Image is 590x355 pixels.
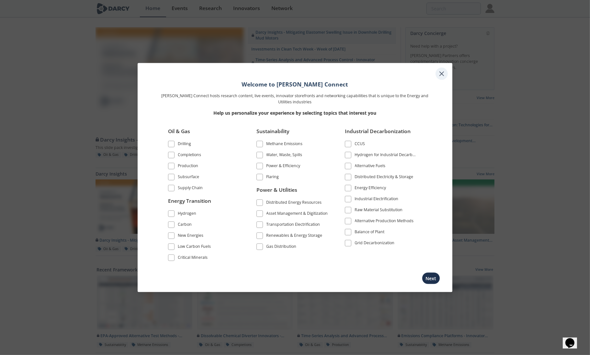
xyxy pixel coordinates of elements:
div: Low Carbon Fuels [178,243,211,251]
iframe: chat widget [563,329,584,349]
button: Next [422,272,440,284]
div: New Energies [178,232,204,240]
div: Flaring [267,174,279,182]
div: Power & Efficiency [267,163,301,171]
div: Alternative Production Methods [355,218,414,226]
div: Renewables & Energy Storage [267,232,323,240]
div: Carbon [178,221,192,229]
div: Distributed Electricity & Storage [355,174,414,182]
div: Hydrogen [178,210,197,218]
div: Industrial Electrification [355,196,399,204]
div: Balance of Plant [355,229,385,237]
div: Asset Management & Digitization [267,210,328,218]
p: [PERSON_NAME] Connect hosts research content, live events, innovator storefronts and networking c... [159,93,431,105]
div: Transportation Electrification [267,221,320,229]
div: Raw Material Substitution [355,207,403,215]
div: Energy Transition [168,197,241,209]
div: Subsurface [178,174,199,182]
div: Drilling [178,141,191,149]
div: CCUS [355,141,365,149]
div: Completions [178,152,201,160]
p: Help us personalize your experience by selecting topics that interest you [159,109,431,116]
div: Distributed Energy Resources [267,199,322,207]
div: Industrial Decarbonization [345,128,417,140]
div: Critical Minerals [178,254,208,262]
div: Oil & Gas [168,128,241,140]
div: Grid Decarbonization [355,240,395,248]
div: Supply Chain [178,185,203,193]
div: Methane Emissions [267,141,303,149]
div: Alternative Fuels [355,163,386,171]
div: Hydrogen for Industrial Decarbonization [355,152,418,160]
div: Water, Waste, Spills [267,152,302,160]
div: Production [178,163,199,171]
h1: Welcome to [PERSON_NAME] Connect [159,80,431,88]
div: Energy Efficiency [355,185,386,193]
div: Power & Utilities [256,186,329,198]
div: Sustainability [256,128,329,140]
div: Gas Distribution [267,243,297,251]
